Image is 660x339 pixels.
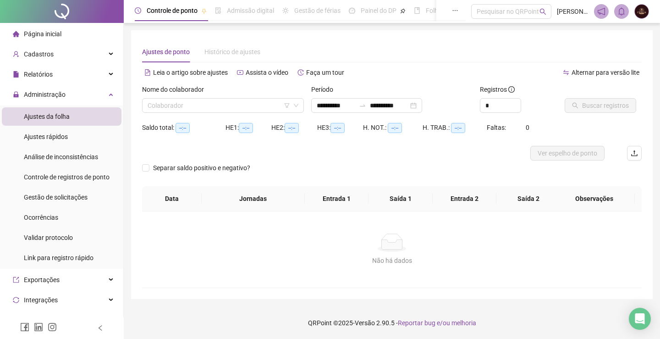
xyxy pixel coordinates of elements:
th: Entrada 1 [305,186,369,211]
span: Cadastros [24,50,54,58]
div: HE 2: [271,122,317,133]
th: Saída 1 [368,186,433,211]
span: search [539,8,546,15]
span: Ocorrências [24,214,58,221]
span: Ajustes da folha [24,113,70,120]
button: Buscar registros [565,98,636,113]
span: lock [13,91,19,98]
span: 0 [526,124,529,131]
span: file-done [215,7,221,14]
span: home [13,31,19,37]
span: --:-- [176,123,190,133]
div: Não há dados [153,256,631,266]
span: Histórico de ajustes [204,48,260,56]
span: filter [284,103,290,108]
div: Open Intercom Messenger [629,308,651,330]
span: Análise de inconsistências [24,153,98,161]
span: Link para registro rápido [24,254,93,261]
span: Gestão de férias [294,7,341,14]
span: Faça um tour [306,69,344,76]
span: file [13,71,19,78]
span: notification [597,7,605,16]
th: Saída 2 [496,186,561,211]
span: Painel do DP [361,7,396,14]
th: Entrada 2 [433,186,497,211]
span: Versão [355,319,375,327]
span: Integrações [24,296,58,304]
span: pushpin [400,8,406,14]
span: Administração [24,91,66,98]
span: Ajustes de ponto [142,48,190,56]
div: H. NOT.: [363,122,423,133]
span: [PERSON_NAME] [557,6,588,17]
span: down [293,103,299,108]
th: Observações [554,186,635,211]
span: Assista o vídeo [246,69,288,76]
th: Jornadas [202,186,305,211]
span: book [414,7,420,14]
span: facebook [20,322,29,332]
span: Página inicial [24,30,61,38]
span: Acesso à API [24,317,61,324]
span: Separar saldo positivo e negativo? [149,163,254,173]
span: linkedin [34,322,43,332]
span: user-add [13,51,19,57]
label: Nome do colaborador [142,84,210,94]
span: export [13,277,19,283]
div: Saldo total: [142,122,225,133]
span: to [359,102,366,109]
span: Gestão de solicitações [24,194,88,201]
span: instagram [48,322,57,332]
span: Leia o artigo sobre ajustes [153,69,228,76]
div: H. TRAB.: [423,122,487,133]
span: Admissão digital [227,7,274,14]
span: dashboard [349,7,355,14]
span: sync [13,297,19,303]
span: info-circle [508,86,515,93]
span: upload [631,150,638,157]
span: Exportações [24,276,60,283]
span: Folha de pagamento [426,7,484,14]
span: history [297,69,304,76]
button: Ver espelho de ponto [530,146,605,161]
span: Validar protocolo [24,234,73,241]
span: Ajustes rápidos [24,133,68,140]
span: Faltas: [487,124,507,131]
div: HE 3: [317,122,363,133]
label: Período [311,84,339,94]
span: Observações [561,194,627,204]
span: left [97,325,104,331]
span: --:-- [330,123,345,133]
img: 2782 [635,5,649,18]
span: Controle de registros de ponto [24,173,110,181]
span: --:-- [451,123,465,133]
span: clock-circle [135,7,141,14]
span: Relatórios [24,71,53,78]
span: bell [617,7,626,16]
footer: QRPoint © 2025 - 2.90.5 - [124,307,660,339]
span: swap-right [359,102,366,109]
span: --:-- [285,123,299,133]
span: Reportar bug e/ou melhoria [398,319,476,327]
span: pushpin [201,8,207,14]
span: swap [563,69,569,76]
span: file-text [144,69,151,76]
span: Controle de ponto [147,7,198,14]
span: youtube [237,69,243,76]
span: sun [282,7,289,14]
span: --:-- [388,123,402,133]
span: Alternar para versão lite [572,69,639,76]
span: Registros [480,84,515,94]
span: ellipsis [452,7,458,14]
span: --:-- [239,123,253,133]
div: HE 1: [225,122,271,133]
th: Data [142,186,202,211]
